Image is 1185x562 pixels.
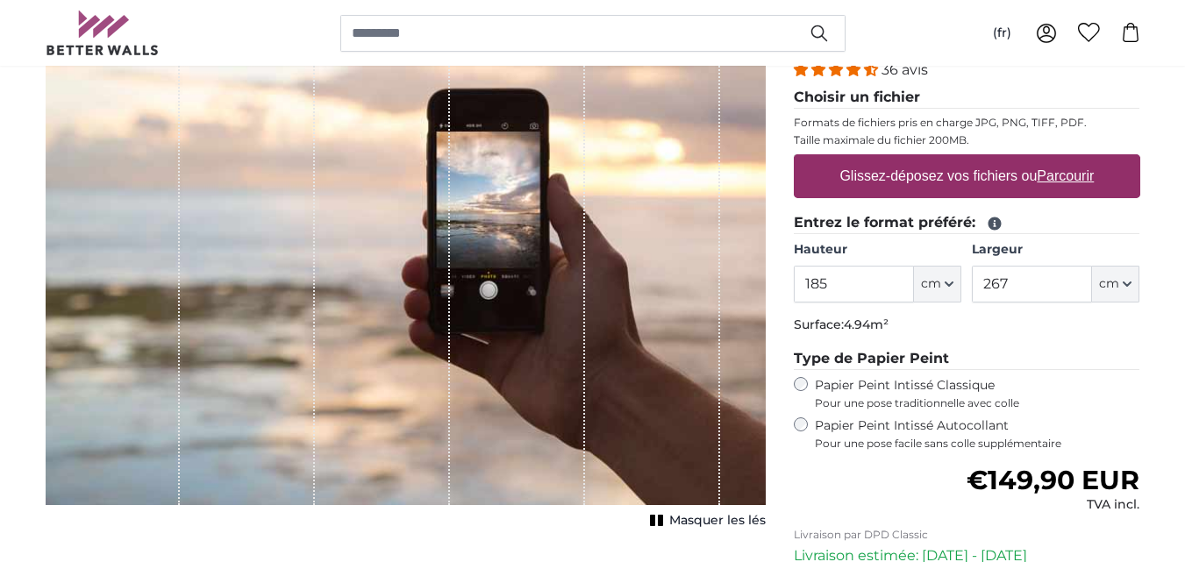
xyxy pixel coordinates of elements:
button: (fr) [979,18,1025,49]
legend: Entrez le format préféré: [794,212,1140,234]
legend: Choisir un fichier [794,87,1140,109]
div: TVA incl. [967,496,1139,514]
u: Parcourir [1037,168,1094,183]
span: Masquer les lés [669,512,766,530]
p: Formats de fichiers pris en charge JPG, PNG, TIFF, PDF. [794,116,1140,130]
p: Livraison par DPD Classic [794,528,1140,542]
span: Pour une pose facile sans colle supplémentaire [815,437,1140,451]
button: Masquer les lés [645,509,766,533]
span: cm [1099,275,1119,293]
p: Surface: [794,317,1140,334]
span: 4.31 stars [794,61,882,78]
label: Papier Peint Intissé Autocollant [815,417,1140,451]
span: €149,90 EUR [967,464,1139,496]
span: cm [921,275,941,293]
label: Hauteur [794,241,961,259]
img: Betterwalls [46,11,160,55]
span: 4.94m² [844,317,889,332]
button: cm [1092,266,1139,302]
button: cm [914,266,961,302]
span: Pour une pose traditionnelle avec colle [815,396,1140,410]
label: Papier Peint Intissé Classique [815,377,1140,410]
legend: Type de Papier Peint [794,348,1140,370]
label: Glissez-déposez vos fichiers ou [832,159,1101,194]
label: Largeur [972,241,1139,259]
span: 36 avis [882,61,928,78]
p: Taille maximale du fichier 200MB. [794,133,1140,147]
